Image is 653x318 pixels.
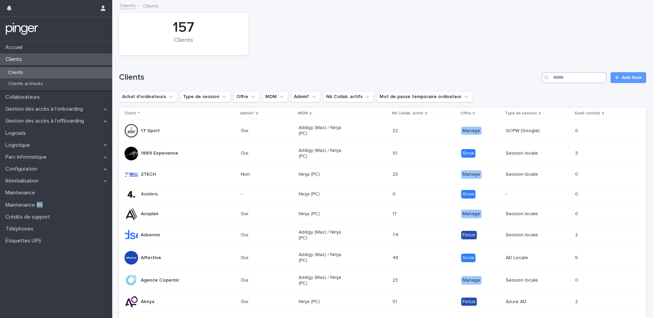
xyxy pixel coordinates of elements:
p: 0 [575,276,580,283]
p: 4colors. [141,191,158,197]
p: Clients [3,70,29,76]
p: Session locale [506,150,554,156]
button: Offre [233,91,259,102]
p: Oui [241,255,289,261]
p: Réinitialisation [3,178,44,184]
p: 2 [575,298,579,305]
a: Clients [120,1,135,9]
p: Parc informatique [3,154,52,160]
p: Collaborateurs [3,94,45,100]
tr: Agence CopernicOuiAddigy (Mac) / Ninja (PC)2323 ManageSession locale00 [119,269,646,292]
div: Grow [461,190,475,198]
p: Addigy (Mac) / Ninja (PC) [299,125,347,137]
p: Admin? [240,110,254,117]
h1: Clients [119,73,539,82]
p: Ninja (PC) [299,299,347,305]
tr: AdservioOuiAddigy (Mac) / Ninja (PC)7474 FocusSession locale22 [119,224,646,247]
tr: AkoyaOuiNinja (PC)5151 FocusAzure AD22 [119,292,646,312]
button: Type de session [180,91,231,102]
p: Addigy (Mac) / Ninja (PC) [299,229,347,241]
p: 0 [575,127,580,134]
p: Session locale [506,172,554,177]
p: Ninja (PC) [299,211,347,217]
p: Accueil [3,44,28,51]
p: - [506,191,554,197]
p: Addigy (Mac) / Ninja (PC) [299,148,347,159]
p: Nb Collab. actifs [392,110,423,117]
div: Manage [461,210,482,218]
p: - [241,191,289,197]
p: 0 [575,210,580,217]
p: Acoplan [141,211,158,217]
a: Add New [610,72,646,83]
p: Type de session [505,110,537,117]
tr: 1889 ExperienceOuiAddigy (Mac) / Ninja (PC)1010 GrowSession locale33 [119,142,646,165]
tr: 4colors.-Ninja (PC)00 Grow-00 [119,185,646,204]
p: SaaS confiés [574,110,600,117]
p: Clients [3,56,27,63]
img: mTgBEunGTSyRkCgitkcU [5,22,38,36]
div: 157 [131,19,237,36]
p: 5 [575,254,579,261]
div: Focus [461,298,477,306]
p: GCPW (Google) [506,128,554,134]
p: Oui [241,150,289,156]
p: Configuration [3,166,43,172]
p: Maintenance [3,190,40,196]
p: MDM [298,110,308,117]
p: Offre [461,110,471,117]
p: Clients archivés [3,81,48,87]
p: Addigy (Mac) / Ninja (PC) [299,252,347,264]
p: Maintenance 🆕 [3,202,49,208]
p: 74 [392,231,400,238]
div: Manage [461,170,482,179]
tr: 17 SportOuiAddigy (Mac) / Ninja (PC)2222 ManageGCPW (Google)00 [119,120,646,142]
p: Akoya [141,299,154,305]
tr: AcoplanOuiNinja (PC)1717 ManageSession locale00 [119,204,646,224]
p: Agence Copernic [141,277,179,283]
button: Achat d'ordinateurs [119,91,177,102]
p: Session locale [506,277,554,283]
div: Clients [131,37,237,51]
div: Manage [461,127,482,135]
p: Oui [241,211,289,217]
p: Gestion des accès à l’onboarding [3,106,88,112]
p: Ninja (PC) [299,172,347,177]
p: Client [124,110,136,117]
p: 0 [575,190,580,197]
div: Grow [461,149,475,158]
p: Addigy (Mac) / Ninja (PC) [299,275,347,286]
p: 22 [392,127,399,134]
p: 2 [575,231,579,238]
p: Étiquettes UPS [3,238,47,244]
p: Oui [241,232,289,238]
p: 3 [575,149,579,156]
p: Oui [241,277,289,283]
p: Crédits de support [3,214,55,220]
p: 0 [392,190,397,197]
p: AD Locale [506,255,554,261]
button: MDM [262,91,288,102]
p: Azure AD [506,299,554,305]
button: Mot de passe temporaire ordinateur [376,91,473,102]
p: 2TECH [141,172,156,177]
input: Search [542,72,606,83]
p: Oui [241,299,289,305]
div: Manage [461,276,482,285]
p: Logiciels [3,130,31,137]
tr: 2TECHNonNinja (PC)2323 ManageSession locale00 [119,165,646,185]
button: Admin? [291,91,320,102]
p: Logistique [3,142,35,148]
div: Grow [461,254,475,262]
p: Non [241,172,289,177]
p: Oui [241,128,289,134]
div: Focus [461,231,477,239]
p: Session locale [506,232,554,238]
p: 51 [392,298,398,305]
p: Affective [141,255,161,261]
p: 17 [392,210,398,217]
p: 23 [392,170,399,177]
p: Session locale [506,211,554,217]
p: Téléphones [3,226,39,232]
